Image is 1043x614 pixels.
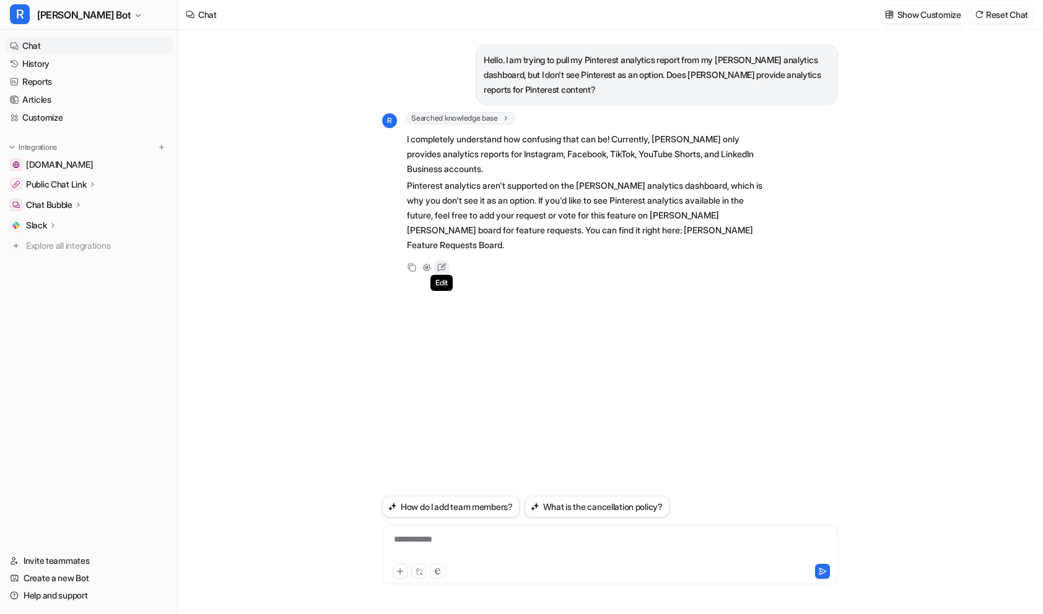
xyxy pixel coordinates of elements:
div: Chat [198,8,217,21]
span: Edit [430,275,453,291]
img: Chat Bubble [12,201,20,209]
p: Integrations [19,142,57,152]
a: Reports [5,73,173,90]
p: Hello. I am trying to pull my Pinterest analytics report from my [PERSON_NAME] analytics dashboar... [484,53,830,97]
a: getrella.com[DOMAIN_NAME] [5,156,173,173]
img: explore all integrations [10,240,22,252]
a: Articles [5,91,173,108]
p: Public Chat Link [26,178,87,191]
p: I completely understand how confusing that can be! Currently, [PERSON_NAME] only provides analyti... [407,132,769,176]
span: R [382,113,397,128]
a: Explore all integrations [5,237,173,254]
p: Pinterest analytics aren't supported on the [PERSON_NAME] analytics dashboard, which is why you d... [407,178,769,253]
span: [PERSON_NAME] Bot [37,6,131,24]
img: reset [975,10,984,19]
button: How do I add team members? [382,496,520,517]
p: Slack [26,219,47,231]
img: Public Chat Link [12,181,20,188]
span: [DOMAIN_NAME] [26,158,93,171]
span: R [10,4,30,24]
button: Show Customize [881,6,966,24]
a: Chat [5,37,173,54]
button: What is the cancellation policy? [525,496,670,517]
img: customize [885,10,894,19]
a: Create a new Bot [5,569,173,587]
p: Chat Bubble [26,199,72,211]
a: Invite teammates [5,552,173,569]
a: Customize [5,109,173,126]
span: Explore all integrations [26,236,168,256]
span: Searched knowledge base [407,112,515,124]
img: menu_add.svg [157,143,166,152]
img: getrella.com [12,161,20,168]
img: expand menu [7,143,16,152]
img: Slack [12,222,20,229]
a: History [5,55,173,72]
button: Reset Chat [971,6,1033,24]
button: Integrations [5,141,61,153]
a: Help and support [5,587,173,604]
p: Show Customize [897,8,961,21]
